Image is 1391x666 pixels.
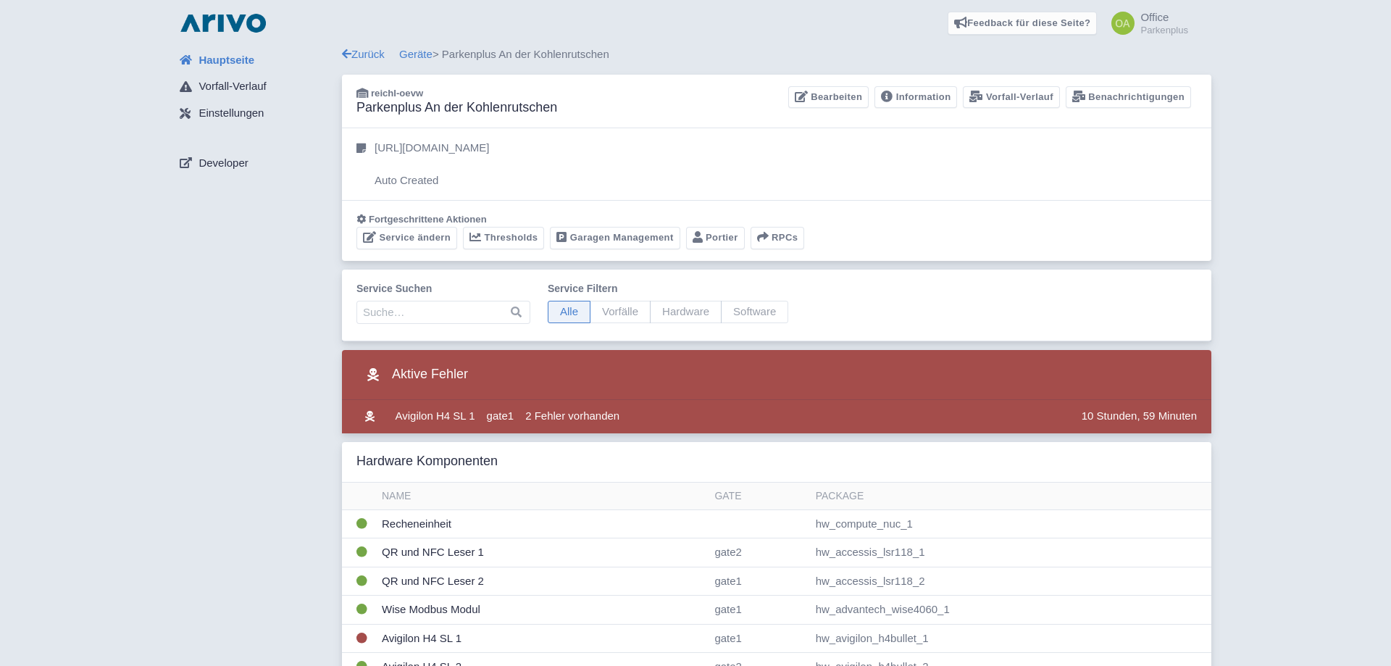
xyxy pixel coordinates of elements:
[342,48,385,60] a: Zurück
[709,596,809,625] td: gate1
[590,301,651,323] span: Vorfälle
[376,624,709,653] td: Avigilon H4 SL 1
[810,509,1211,538] td: hw_compute_nuc_1
[650,301,722,323] span: Hardware
[390,400,481,433] td: Avigilon H4 SL 1
[369,214,487,225] span: Fortgeschrittene Aktionen
[1066,86,1191,109] a: Benachrichtigungen
[481,400,520,433] td: gate1
[375,140,489,189] p: [URL][DOMAIN_NAME] Auto Created
[463,227,544,249] a: Thresholds
[376,483,709,510] th: Name
[709,624,809,653] td: gate1
[376,509,709,538] td: Recheneinheit
[810,567,1211,596] td: hw_accessis_lsr118_2
[788,86,869,109] a: Bearbeiten
[199,52,254,69] span: Hauptseite
[1140,25,1188,35] small: Parkenplus
[1103,12,1188,35] a: Office Parkenplus
[810,596,1211,625] td: hw_advantech_wise4060_1
[177,12,270,35] img: logo
[356,227,457,249] a: Service ändern
[399,48,433,60] a: Geräte
[963,86,1059,109] a: Vorfall-Verlauf
[356,301,530,324] input: Suche…
[709,567,809,596] td: gate1
[342,46,1211,63] div: > Parkenplus An der Kohlenrutschen
[709,538,809,567] td: gate2
[199,155,248,172] span: Developer
[376,567,709,596] td: QR und NFC Leser 2
[199,78,266,95] span: Vorfall-Verlauf
[548,301,590,323] span: Alle
[810,624,1211,653] td: hw_avigilon_h4bullet_1
[356,362,468,388] h3: Aktive Fehler
[168,73,342,101] a: Vorfall-Verlauf
[948,12,1098,35] a: Feedback für diese Seite?
[371,88,423,99] span: reichl-oevw
[356,454,498,470] h3: Hardware Komponenten
[810,538,1211,567] td: hw_accessis_lsr118_1
[721,301,788,323] span: Software
[356,281,530,296] label: Service suchen
[874,86,957,109] a: Information
[810,483,1211,510] th: Package
[709,483,809,510] th: Gate
[168,46,342,74] a: Hauptseite
[356,100,557,116] h3: Parkenplus An der Kohlenrutschen
[168,100,342,128] a: Einstellungen
[751,227,805,249] button: RPCs
[1140,11,1169,23] span: Office
[686,227,745,249] a: Portier
[1076,400,1211,433] td: 10 Stunden, 59 Minuten
[550,227,680,249] a: Garagen Management
[376,538,709,567] td: QR und NFC Leser 1
[548,281,788,296] label: Service filtern
[168,149,342,177] a: Developer
[376,596,709,625] td: Wise Modbus Modul
[199,105,264,122] span: Einstellungen
[525,409,619,422] span: 2 Fehler vorhanden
